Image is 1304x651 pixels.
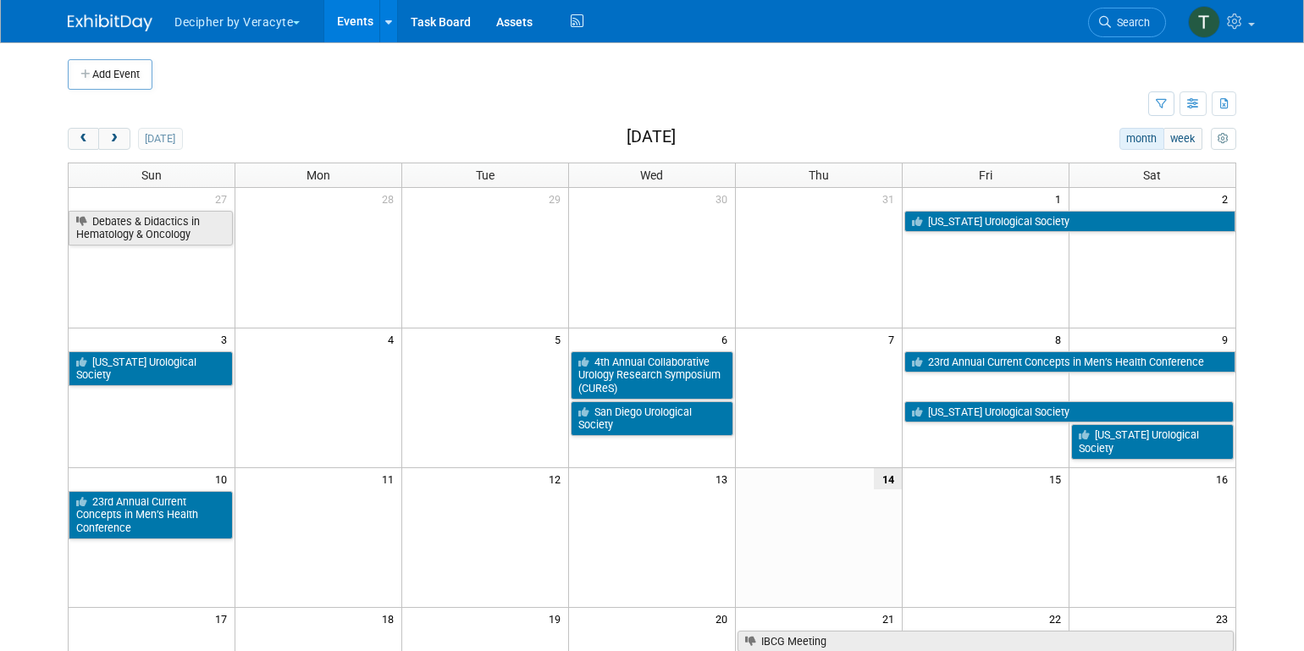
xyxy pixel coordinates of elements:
span: 19 [547,608,568,629]
span: 29 [547,188,568,209]
a: Debates & Didactics in Hematology & Oncology [69,211,233,246]
span: 11 [380,468,401,489]
button: Add Event [68,59,152,90]
a: San Diego Urological Society [571,401,733,436]
span: 27 [213,188,235,209]
button: week [1163,128,1202,150]
span: 10 [213,468,235,489]
h2: [DATE] [627,128,676,146]
span: Tue [476,168,495,182]
span: 14 [874,468,902,489]
a: 23rd Annual Current Concepts in Men’s Health Conference [69,491,233,539]
span: 23 [1214,608,1235,629]
span: 28 [380,188,401,209]
a: [US_STATE] Urological Society [69,351,233,386]
a: 4th Annual Collaborative Urology Research Symposium (CUReS) [571,351,733,400]
button: myCustomButton [1211,128,1236,150]
span: Fri [979,168,992,182]
span: 31 [881,188,902,209]
span: Search [1111,16,1150,29]
a: [US_STATE] Urological Society [904,211,1235,233]
button: next [98,128,130,150]
span: Mon [307,168,330,182]
button: month [1119,128,1164,150]
span: 7 [887,328,902,350]
span: Sun [141,168,162,182]
span: 30 [714,188,735,209]
span: 16 [1214,468,1235,489]
a: [US_STATE] Urological Society [904,401,1234,423]
span: 1 [1053,188,1069,209]
span: 12 [547,468,568,489]
span: 18 [380,608,401,629]
i: Personalize Calendar [1218,134,1229,145]
a: [US_STATE] Urological Society [1071,424,1234,459]
span: 13 [714,468,735,489]
span: 20 [714,608,735,629]
span: 21 [881,608,902,629]
span: 9 [1220,328,1235,350]
span: Wed [640,168,663,182]
a: 23rd Annual Current Concepts in Men’s Health Conference [904,351,1235,373]
span: 8 [1053,328,1069,350]
span: Sat [1143,168,1161,182]
span: 3 [219,328,235,350]
button: [DATE] [138,128,183,150]
span: 5 [553,328,568,350]
span: 4 [386,328,401,350]
img: ExhibitDay [68,14,152,31]
span: Thu [809,168,829,182]
span: 15 [1047,468,1069,489]
span: 6 [720,328,735,350]
span: 17 [213,608,235,629]
button: prev [68,128,99,150]
span: 2 [1220,188,1235,209]
img: Tony Alvarado [1188,6,1220,38]
a: Search [1088,8,1166,37]
span: 22 [1047,608,1069,629]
